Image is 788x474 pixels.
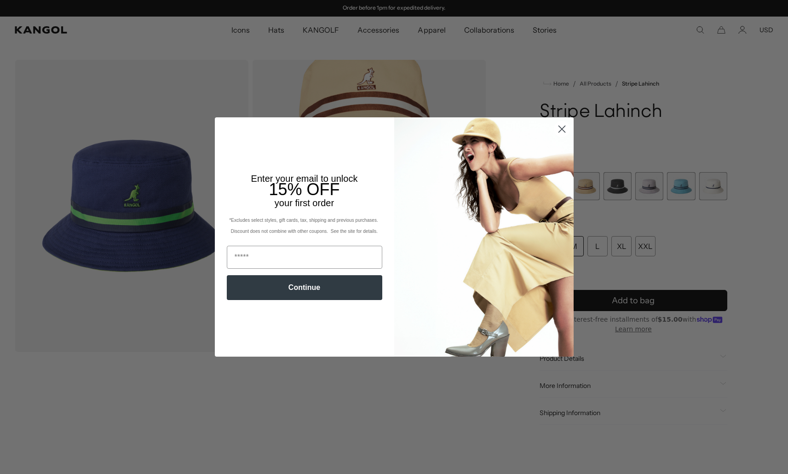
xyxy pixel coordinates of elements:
[229,218,379,234] span: *Excludes select styles, gift cards, tax, shipping and previous purchases. Discount does not comb...
[394,117,574,357] img: 93be19ad-e773-4382-80b9-c9d740c9197f.jpeg
[269,180,339,199] span: 15% OFF
[251,173,358,184] span: Enter your email to unlock
[554,121,570,137] button: Close dialog
[227,246,382,269] input: Email
[275,198,334,208] span: your first order
[227,275,382,300] button: Continue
